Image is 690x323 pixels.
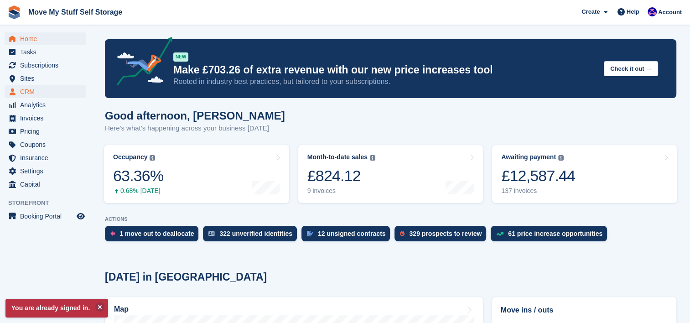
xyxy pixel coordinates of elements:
[5,72,86,85] a: menu
[298,145,483,203] a: Month-to-date sales £824.12 9 invoices
[8,198,91,208] span: Storefront
[20,151,75,164] span: Insurance
[203,226,301,246] a: 322 unverified identities
[307,153,368,161] div: Month-to-date sales
[627,7,639,16] span: Help
[105,271,267,283] h2: [DATE] in [GEOGRAPHIC_DATA]
[5,165,86,177] a: menu
[173,77,597,87] p: Rooted in industry best practices, but tailored to your subscriptions.
[20,138,75,151] span: Coupons
[370,155,375,161] img: icon-info-grey-7440780725fd019a000dd9b08b2336e03edf1995a4989e88bcd33f0948082b44.svg
[7,5,21,19] img: stora-icon-8386f47178a22dfd0bd8f6a31ec36ba5ce8667c1dd55bd0f319d3a0aa187defe.svg
[648,7,657,16] img: Jade Whetnall
[20,99,75,111] span: Analytics
[5,46,86,58] a: menu
[25,5,126,20] a: Move My Stuff Self Storage
[508,230,602,237] div: 61 price increase opportunities
[5,112,86,125] a: menu
[20,46,75,58] span: Tasks
[581,7,600,16] span: Create
[114,305,129,313] h2: Map
[173,63,597,77] p: Make £703.26 of extra revenue with our new price increases tool
[20,85,75,98] span: CRM
[105,216,676,222] p: ACTIONS
[501,305,668,316] h2: Move ins / outs
[558,155,564,161] img: icon-info-grey-7440780725fd019a000dd9b08b2336e03edf1995a4989e88bcd33f0948082b44.svg
[496,232,503,236] img: price_increase_opportunities-93ffe204e8149a01c8c9dc8f82e8f89637d9d84a8eef4429ea346261dce0b2c0.svg
[20,72,75,85] span: Sites
[109,37,173,89] img: price-adjustments-announcement-icon-8257ccfd72463d97f412b2fc003d46551f7dbcb40ab6d574587a9cd5c0d94...
[658,8,682,17] span: Account
[301,226,395,246] a: 12 unsigned contracts
[20,165,75,177] span: Settings
[400,231,405,236] img: prospect-51fa495bee0391a8d652442698ab0144808aea92771e9ea1ae160a38d050c398.svg
[5,299,108,318] p: You are already signed in.
[5,85,86,98] a: menu
[20,178,75,191] span: Capital
[208,231,215,236] img: verify_identity-adf6edd0f0f0b5bbfe63781bf79b02c33cf7c696d77639b501bdc392416b5a36.svg
[173,52,188,62] div: NEW
[492,145,677,203] a: Awaiting payment £12,587.44 137 invoices
[5,32,86,45] a: menu
[119,230,194,237] div: 1 move out to deallocate
[20,59,75,72] span: Subscriptions
[394,226,491,246] a: 329 prospects to review
[105,123,285,134] p: Here's what's happening across your business [DATE]
[307,187,375,195] div: 9 invoices
[501,167,575,185] div: £12,587.44
[219,230,292,237] div: 322 unverified identities
[104,145,289,203] a: Occupancy 63.36% 0.68% [DATE]
[110,231,115,236] img: move_outs_to_deallocate_icon-f764333ba52eb49d3ac5e1228854f67142a1ed5810a6f6cc68b1a99e826820c5.svg
[5,125,86,138] a: menu
[105,109,285,122] h1: Good afternoon, [PERSON_NAME]
[5,138,86,151] a: menu
[20,112,75,125] span: Invoices
[318,230,386,237] div: 12 unsigned contracts
[20,32,75,45] span: Home
[5,151,86,164] a: menu
[113,187,163,195] div: 0.68% [DATE]
[307,231,313,236] img: contract_signature_icon-13c848040528278c33f63329250d36e43548de30e8caae1d1a13099fd9432cc5.svg
[307,167,375,185] div: £824.12
[105,226,203,246] a: 1 move out to deallocate
[113,167,163,185] div: 63.36%
[113,153,147,161] div: Occupancy
[150,155,155,161] img: icon-info-grey-7440780725fd019a000dd9b08b2336e03edf1995a4989e88bcd33f0948082b44.svg
[501,153,556,161] div: Awaiting payment
[75,211,86,222] a: Preview store
[409,230,482,237] div: 329 prospects to review
[5,210,86,223] a: menu
[604,61,658,76] button: Check it out →
[20,210,75,223] span: Booking Portal
[5,59,86,72] a: menu
[5,99,86,111] a: menu
[20,125,75,138] span: Pricing
[501,187,575,195] div: 137 invoices
[491,226,612,246] a: 61 price increase opportunities
[5,178,86,191] a: menu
